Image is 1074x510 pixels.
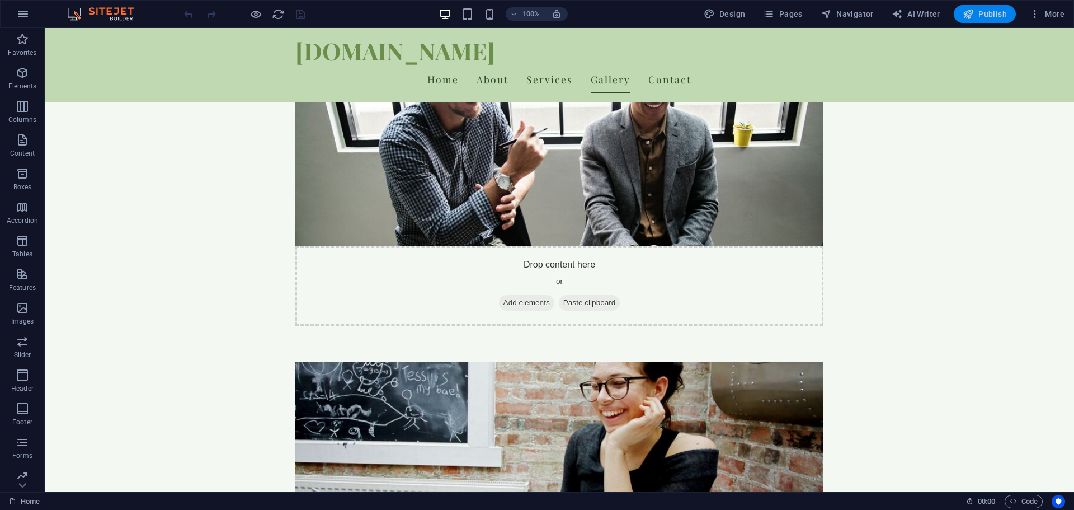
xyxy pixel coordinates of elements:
[986,497,987,506] span: :
[506,7,545,21] button: 100%
[271,7,285,21] button: reload
[8,115,36,124] p: Columns
[1025,5,1069,23] button: More
[1029,8,1064,20] span: More
[1052,495,1065,508] button: Usercentrics
[954,5,1016,23] button: Publish
[892,8,940,20] span: AI Writer
[9,283,36,292] p: Features
[978,495,995,508] span: 00 00
[552,9,562,19] i: On resize automatically adjust zoom level to fit chosen device.
[1010,495,1038,508] span: Code
[10,149,35,158] p: Content
[763,8,802,20] span: Pages
[514,267,576,283] span: Paste clipboard
[821,8,874,20] span: Navigator
[816,5,878,23] button: Navigator
[522,7,540,21] h6: 100%
[8,48,36,57] p: Favorites
[14,350,31,359] p: Slider
[13,183,32,191] p: Boxes
[251,218,779,298] div: Drop content here
[887,5,945,23] button: AI Writer
[12,250,32,259] p: Tables
[8,82,37,91] p: Elements
[249,7,262,21] button: Click here to leave preview mode and continue editing
[12,451,32,460] p: Forms
[454,267,510,283] span: Add elements
[272,8,285,21] i: Reload page
[699,5,750,23] button: Design
[1005,495,1043,508] button: Code
[11,384,34,393] p: Header
[9,495,40,508] a: Click to cancel selection. Double-click to open Pages
[699,5,750,23] div: Design (Ctrl+Alt+Y)
[12,418,32,427] p: Footer
[966,495,996,508] h6: Session time
[64,7,148,21] img: Editor Logo
[11,317,34,326] p: Images
[7,216,38,225] p: Accordion
[963,8,1007,20] span: Publish
[45,28,1074,492] iframe: To enrich screen reader interactions, please activate Accessibility in Grammarly extension settings
[704,8,746,20] span: Design
[759,5,807,23] button: Pages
